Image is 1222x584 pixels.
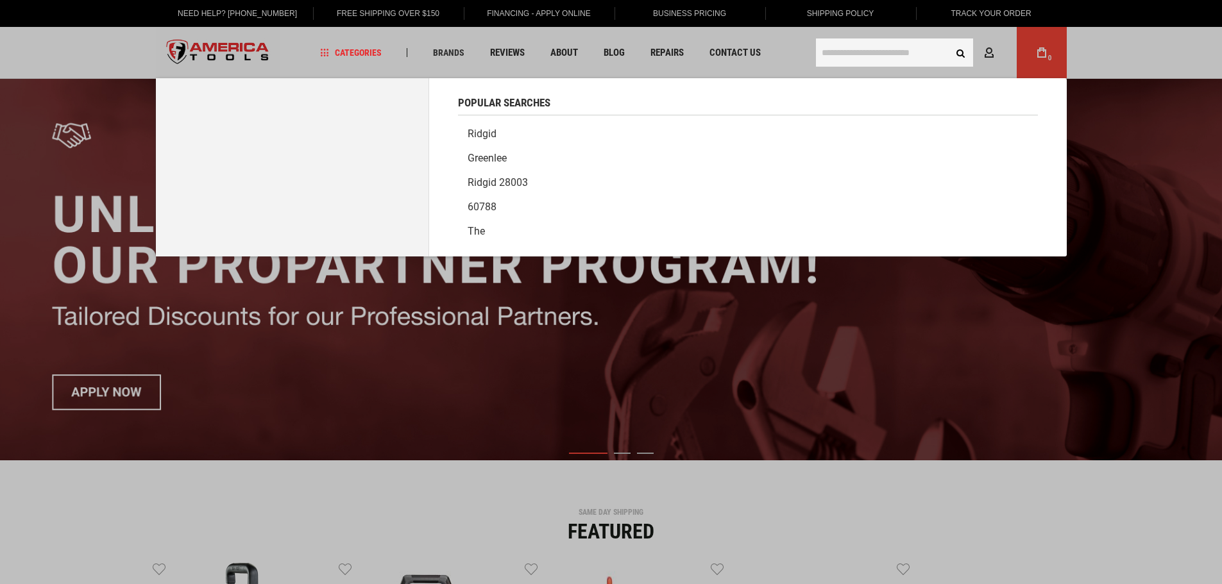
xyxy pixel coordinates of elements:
a: The [458,219,1038,244]
span: Popular Searches [458,97,550,108]
a: Brands [427,44,470,62]
button: Search [949,40,973,65]
a: Categories [314,44,387,62]
a: 60788 [458,195,1038,219]
a: Ridgid [458,122,1038,146]
span: Brands [433,48,464,57]
a: Ridgid 28003 [458,171,1038,195]
span: Categories [320,48,382,57]
a: Greenlee [458,146,1038,171]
